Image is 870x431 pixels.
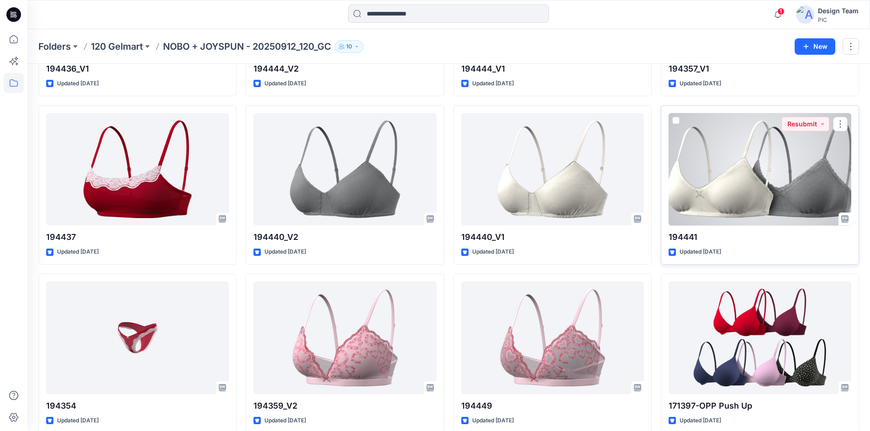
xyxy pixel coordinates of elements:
a: 194437 [46,113,229,226]
a: 194354 [46,281,229,394]
a: 120 Gelmart [91,40,143,53]
p: 10 [346,42,352,52]
a: 194359_V2 [253,281,436,394]
img: avatar [796,5,814,24]
div: Design Team [818,5,859,16]
a: 194441 [669,113,851,226]
p: NOBO + JOYSPUN - 20250912_120_GC [163,40,331,53]
p: 194444_V2 [253,62,436,75]
p: 194357_V1 [669,62,851,75]
a: 171397-OPP Push Up [669,281,851,394]
a: 194440_V2 [253,113,436,226]
p: Updated [DATE] [472,416,514,426]
p: 194359_V2 [253,400,436,412]
p: Updated [DATE] [472,79,514,88]
p: 194441 [669,231,851,244]
a: 194449 [461,281,644,394]
a: Folders [38,40,71,53]
p: 194354 [46,400,229,412]
p: Updated [DATE] [57,79,99,88]
div: PIC [818,16,859,23]
p: Updated [DATE] [680,79,721,88]
p: 194440_V1 [461,231,644,244]
p: Updated [DATE] [57,416,99,426]
span: 1 [777,8,785,15]
p: Updated [DATE] [680,416,721,426]
p: 171397-OPP Push Up [669,400,851,412]
p: 194440_V2 [253,231,436,244]
a: 194440_V1 [461,113,644,226]
button: New [795,38,835,55]
p: Updated [DATE] [57,247,99,257]
p: 194449 [461,400,644,412]
p: Updated [DATE] [264,416,306,426]
button: 10 [335,40,364,53]
p: 194436_V1 [46,62,229,75]
p: Updated [DATE] [264,79,306,88]
p: Updated [DATE] [680,247,721,257]
p: 194437 [46,231,229,244]
p: 194444_V1 [461,62,644,75]
p: Updated [DATE] [472,247,514,257]
p: Updated [DATE] [264,247,306,257]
